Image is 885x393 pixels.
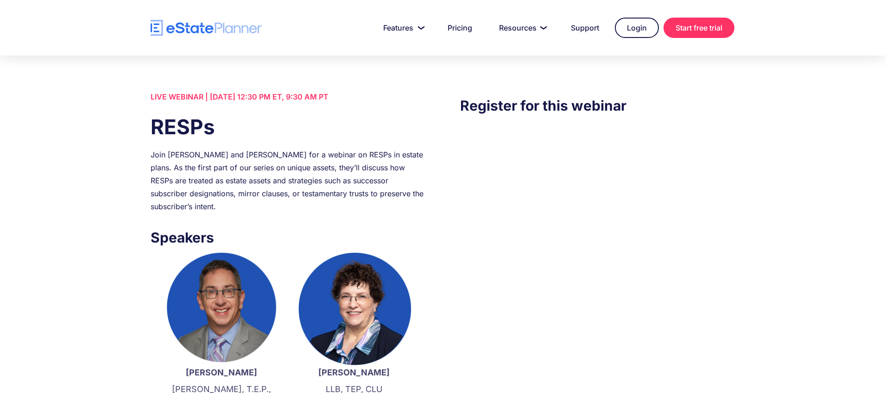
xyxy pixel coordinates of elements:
a: Support [560,19,610,37]
a: Pricing [436,19,483,37]
a: Login [615,18,659,38]
h3: Speakers [151,227,425,248]
strong: [PERSON_NAME] [186,368,257,377]
div: Join [PERSON_NAME] and [PERSON_NAME] for a webinar on RESPs in estate plans. As the first part of... [151,148,425,213]
div: LIVE WEBINAR | [DATE] 12:30 PM ET, 9:30 AM PT [151,90,425,103]
a: Resources [488,19,555,37]
h1: RESPs [151,112,425,141]
strong: [PERSON_NAME] [318,368,390,377]
a: Features [372,19,432,37]
a: Start free trial [664,18,734,38]
h3: Register for this webinar [460,95,734,116]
